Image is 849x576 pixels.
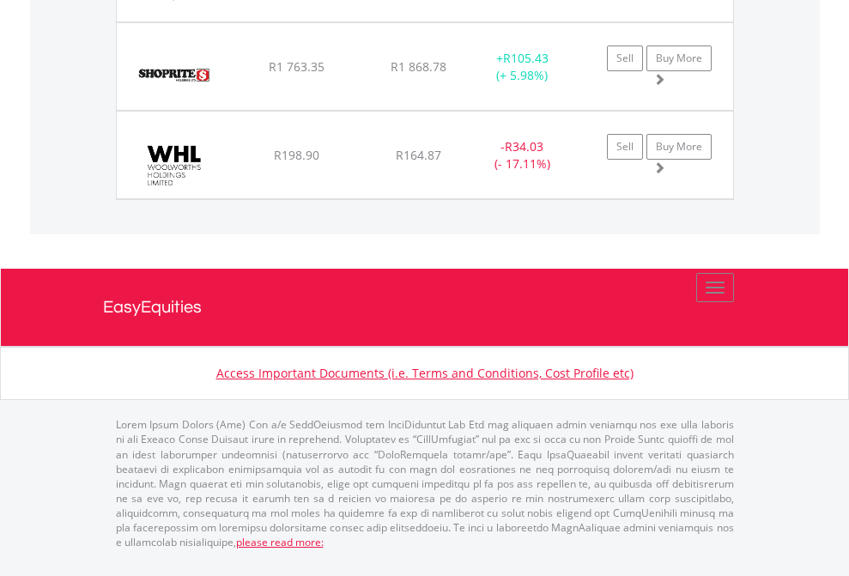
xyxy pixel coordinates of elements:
span: R198.90 [274,147,319,163]
span: R164.87 [396,147,441,163]
a: Sell [607,134,643,160]
div: - (- 17.11%) [469,138,576,173]
img: EQU.ZA.SHP.png [125,45,222,106]
a: EasyEquities [103,269,747,346]
span: R1 763.35 [269,58,324,75]
a: Sell [607,45,643,71]
a: please read more: [236,535,324,549]
a: Buy More [646,45,712,71]
p: Lorem Ipsum Dolors (Ame) Con a/e SeddOeiusmod tem InciDiduntut Lab Etd mag aliquaen admin veniamq... [116,417,734,549]
span: R1 868.78 [391,58,446,75]
span: R105.43 [503,50,549,66]
a: Buy More [646,134,712,160]
span: R34.03 [505,138,543,155]
img: EQU.ZA.WHL.png [125,133,222,194]
a: Access Important Documents (i.e. Terms and Conditions, Cost Profile etc) [216,365,634,381]
div: + (+ 5.98%) [469,50,576,84]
